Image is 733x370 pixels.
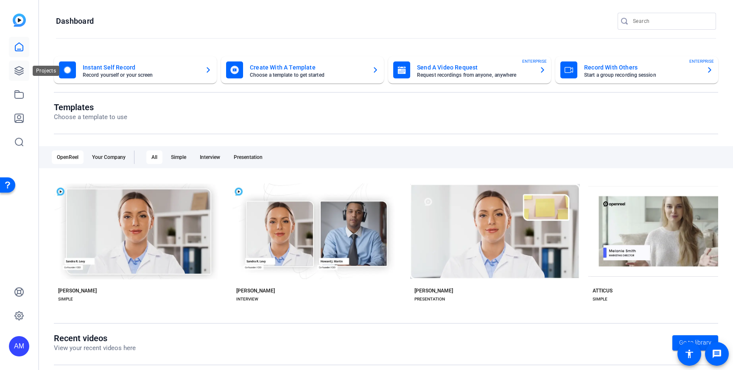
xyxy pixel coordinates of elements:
h1: Templates [54,102,127,112]
mat-icon: message [712,349,722,359]
div: ATTICUS [593,287,613,294]
mat-card-title: Record With Others [584,62,699,72]
span: ENTERPRISE [522,58,547,64]
div: Presentation [229,150,268,164]
mat-icon: accessibility [684,349,694,359]
div: INTERVIEW [236,296,258,303]
input: Search [633,16,709,26]
div: Interview [195,150,225,164]
span: Go to library [679,338,711,347]
img: blue-gradient.svg [13,14,26,27]
button: Send A Video RequestRequest recordings from anyone, anywhereENTERPRISE [388,56,551,83]
div: [PERSON_NAME] [58,287,97,294]
mat-card-title: Create With A Template [250,62,365,72]
div: All [146,150,162,164]
h1: Dashboard [56,16,94,26]
div: SIMPLE [593,296,607,303]
h1: Recent videos [54,333,136,343]
div: [PERSON_NAME] [236,287,275,294]
mat-card-subtitle: Record yourself or your screen [83,72,198,78]
div: [PERSON_NAME] [414,287,453,294]
div: OpenReel [52,150,84,164]
button: Create With A TemplateChoose a template to get started [221,56,384,83]
span: ENTERPRISE [689,58,714,64]
a: Go to library [672,335,718,351]
div: SIMPLE [58,296,73,303]
div: PRESENTATION [414,296,445,303]
div: AM [9,336,29,356]
mat-card-title: Instant Self Record [83,62,198,72]
div: Projects [33,66,59,76]
button: Record With OthersStart a group recording sessionENTERPRISE [555,56,718,83]
mat-card-subtitle: Start a group recording session [584,72,699,78]
mat-card-title: Send A Video Request [417,62,532,72]
mat-card-subtitle: Choose a template to get started [250,72,365,78]
p: Choose a template to use [54,112,127,122]
div: Your Company [87,150,131,164]
p: View your recent videos here [54,343,136,353]
mat-card-subtitle: Request recordings from anyone, anywhere [417,72,532,78]
div: Simple [166,150,191,164]
button: Instant Self RecordRecord yourself or your screen [54,56,217,83]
